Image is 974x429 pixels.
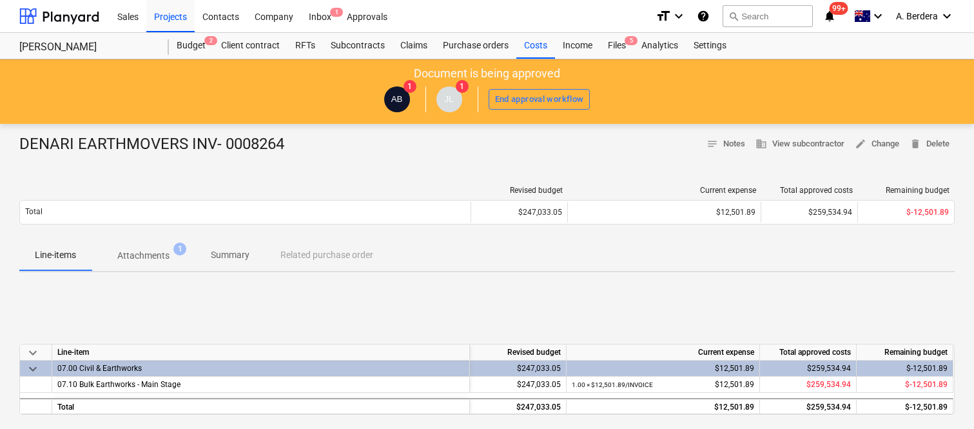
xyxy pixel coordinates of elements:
[572,361,754,377] div: $12,501.89
[760,398,857,414] div: $259,534.94
[855,138,866,150] span: edit
[850,134,904,154] button: Change
[906,208,949,217] span: $-12,501.89
[404,80,416,93] span: 1
[939,8,955,24] i: keyboard_arrow_down
[625,36,638,45] span: 5
[706,138,718,150] span: notes
[57,380,180,389] span: 07.10 Bulk Earthworks - Main Stage
[857,344,953,361] div: Remaining budget
[755,138,767,150] span: business
[57,361,464,376] div: 07.00 Civil & Earthworks
[910,137,950,152] span: Delete
[870,8,886,24] i: keyboard_arrow_down
[391,94,403,104] span: AB
[723,5,813,27] button: Search
[760,361,857,377] div: $259,534.94
[863,186,950,195] div: Remaining budget
[904,134,955,154] button: Delete
[445,94,454,104] span: JL
[495,92,584,107] div: End approval workflow
[213,33,287,59] a: Client contract
[384,86,410,112] div: Alberto Berdera
[755,137,844,152] span: View subcontractor
[330,8,343,17] span: 1
[572,381,653,388] small: 1.00 × $12,501.89 / INVOICE
[436,86,462,112] div: Joseph Licastro
[169,33,213,59] div: Budget
[35,248,76,262] p: Line-items
[656,8,671,24] i: format_size
[573,208,755,217] div: $12,501.89
[393,33,435,59] a: Claims
[287,33,323,59] a: RFTs
[857,398,953,414] div: $-12,501.89
[896,11,938,21] span: A. Berdera
[855,137,899,152] span: Change
[470,361,567,377] div: $247,033.05
[671,8,687,24] i: keyboard_arrow_down
[19,134,295,155] div: DENARI EARTHMOVERS INV- 0008264
[19,41,153,54] div: [PERSON_NAME]
[910,367,974,429] iframe: Chat Widget
[572,399,754,415] div: $12,501.89
[470,377,567,393] div: $247,033.05
[117,249,170,263] p: Attachments
[470,344,567,361] div: Revised budget
[211,248,249,262] p: Summary
[476,186,563,195] div: Revised budget
[516,33,555,59] a: Costs
[323,33,393,59] a: Subcontracts
[910,138,921,150] span: delete
[750,134,850,154] button: View subcontractor
[456,80,469,93] span: 1
[572,377,754,393] div: $12,501.89
[697,8,710,24] i: Knowledge base
[173,243,186,255] span: 1
[634,33,686,59] a: Analytics
[25,361,41,377] span: keyboard_arrow_down
[905,380,948,389] span: $-12,501.89
[555,33,600,59] a: Income
[204,36,217,45] span: 2
[728,11,739,21] span: search
[435,33,516,59] a: Purchase orders
[761,202,857,223] div: $259,534.94
[567,344,760,361] div: Current expense
[823,8,836,24] i: notifications
[52,398,470,414] div: Total
[573,186,756,195] div: Current expense
[25,206,43,217] p: Total
[489,89,590,110] button: End approval workflow
[857,361,953,377] div: $-12,501.89
[25,345,41,361] span: keyboard_arrow_down
[471,202,567,223] div: $247,033.05
[760,344,857,361] div: Total approved costs
[600,33,634,59] a: Files5
[806,380,851,389] span: $259,534.94
[600,33,634,59] div: Files
[52,344,470,361] div: Line-item
[766,186,853,195] div: Total approved costs
[686,33,734,59] a: Settings
[470,398,567,414] div: $247,033.05
[706,137,745,152] span: Notes
[830,2,848,15] span: 99+
[169,33,213,59] a: Budget2
[414,66,560,81] p: Document is being approved
[701,134,750,154] button: Notes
